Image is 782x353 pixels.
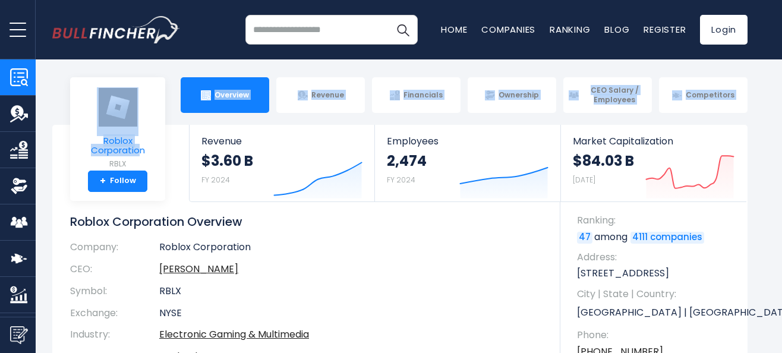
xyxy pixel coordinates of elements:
button: Search [388,15,418,45]
span: Overview [215,90,249,100]
th: CEO: [70,259,159,280]
a: Register [644,23,686,36]
th: Exchange: [70,302,159,324]
span: Ownership [499,90,539,100]
a: Ranking [550,23,590,36]
span: Market Capitalization [573,135,734,147]
td: Roblox Corporation [159,241,543,259]
img: Ownership [10,177,28,195]
span: City | State | Country: [577,288,736,301]
h1: Roblox Corporation Overview [70,214,543,229]
span: Revenue [311,90,344,100]
a: CEO Salary / Employees [563,77,652,113]
a: Financials [372,77,461,113]
td: RBLX [159,280,543,302]
a: Companies [481,23,535,36]
a: ceo [159,262,238,276]
span: Revenue [201,135,362,147]
a: 4111 companies [630,232,704,244]
span: Roblox Corporation [80,136,156,156]
p: [GEOGRAPHIC_DATA] | [GEOGRAPHIC_DATA] | US [577,304,736,322]
strong: $3.60 B [201,152,253,170]
span: Ranking: [577,214,736,227]
a: Employees 2,474 FY 2024 [375,125,560,201]
span: Address: [577,251,736,264]
span: Competitors [686,90,734,100]
a: Ownership [468,77,556,113]
small: RBLX [80,159,156,169]
a: Login [700,15,748,45]
small: FY 2024 [387,175,415,185]
a: Revenue [276,77,365,113]
img: bullfincher logo [52,16,180,43]
a: Home [441,23,467,36]
a: Overview [181,77,269,113]
strong: + [100,176,106,187]
a: Competitors [659,77,748,113]
a: Electronic Gaming & Multimedia [159,327,309,341]
th: Industry: [70,324,159,346]
a: Roblox Corporation RBLX [79,87,156,171]
small: FY 2024 [201,175,230,185]
span: Financials [403,90,443,100]
p: [STREET_ADDRESS] [577,267,736,280]
th: Symbol: [70,280,159,302]
th: Company: [70,241,159,259]
a: Market Capitalization $84.03 B [DATE] [561,125,746,201]
strong: $84.03 B [573,152,634,170]
td: NYSE [159,302,543,324]
a: +Follow [88,171,147,192]
small: [DATE] [573,175,595,185]
a: Go to homepage [52,16,180,43]
p: among [577,231,736,244]
a: Blog [604,23,629,36]
span: CEO Salary / Employees [582,86,647,104]
span: Phone: [577,329,736,342]
a: 47 [577,232,592,244]
span: Employees [387,135,548,147]
a: Revenue $3.60 B FY 2024 [190,125,374,201]
strong: 2,474 [387,152,427,170]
